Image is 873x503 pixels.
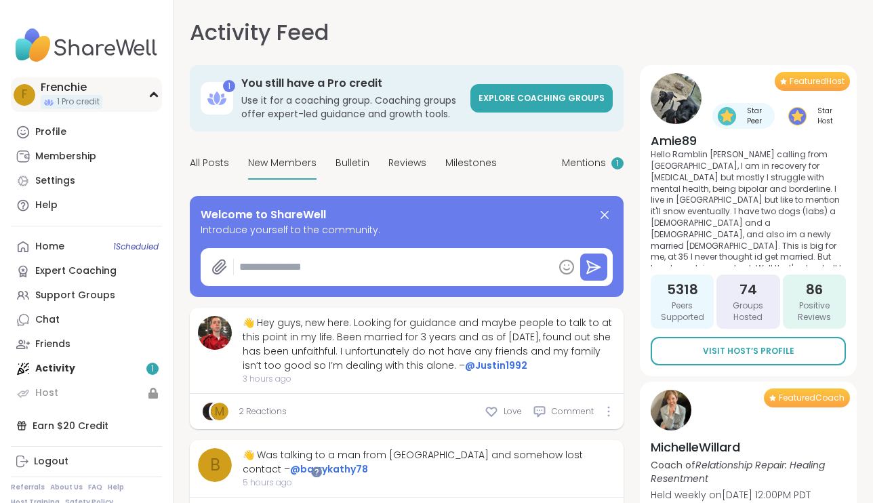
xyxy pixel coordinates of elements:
[739,106,769,126] span: Star Peer
[11,449,162,474] a: Logout
[203,403,220,420] img: lyssa
[241,94,462,121] h3: Use it for a coaching group. Coaching groups offer expert-led guidance and growth tools.
[50,483,83,492] a: About Us
[718,107,736,125] img: Star Peer
[201,207,326,223] span: Welcome to ShareWell
[201,223,613,237] span: Introduce yourself to the community.
[11,483,45,492] a: Referrals
[35,289,115,302] div: Support Groups
[290,462,368,476] a: @barrykathy78
[11,381,162,405] a: Host
[35,174,75,188] div: Settings
[35,264,117,278] div: Expert Coaching
[198,448,232,482] a: b
[35,199,58,212] div: Help
[11,283,162,308] a: Support Groups
[11,193,162,218] a: Help
[470,84,613,113] a: Explore Coaching Groups
[11,235,162,259] a: Home1Scheduled
[210,453,220,477] span: b
[651,132,846,149] h4: Amie89
[35,125,66,139] div: Profile
[243,316,615,373] div: 👋 Hey guys, new here. Looking for guidance and maybe people to talk to at this point in my life. ...
[739,280,757,299] span: 74
[552,405,594,418] span: Comment
[651,149,846,266] p: Hello Ramblin [PERSON_NAME] calling from [GEOGRAPHIC_DATA], I am in recovery for [MEDICAL_DATA] b...
[336,156,369,170] span: Bulletin
[779,393,845,403] span: Featured Coach
[35,313,60,327] div: Chat
[788,107,807,125] img: Star Host
[34,455,68,468] div: Logout
[651,73,702,124] img: Amie89
[223,80,235,92] div: 1
[215,403,224,421] span: m
[809,106,840,126] span: Star Host
[243,373,615,385] span: 3 hours ago
[504,405,522,418] span: Love
[651,458,846,485] p: Coach of
[41,80,102,95] div: Frenchie
[465,359,527,372] a: @Justin1992
[388,156,426,170] span: Reviews
[198,316,232,350] img: Justin1992
[243,477,615,489] span: 5 hours ago
[11,22,162,69] img: ShareWell Nav Logo
[22,86,27,104] span: F
[190,16,329,49] h1: Activity Feed
[11,169,162,193] a: Settings
[651,488,846,502] p: Held weekly on [DATE] 12:00PM PDT
[243,448,615,477] div: 👋 Was talking to a man from [GEOGRAPHIC_DATA] and somehow lost contact –
[113,241,159,252] span: 1 Scheduled
[616,158,619,169] span: 1
[562,156,606,170] span: Mentions
[788,300,840,323] span: Positive Reviews
[11,144,162,169] a: Membership
[11,414,162,438] div: Earn $20 Credit
[108,483,124,492] a: Help
[311,466,322,477] iframe: Spotlight
[35,150,96,163] div: Membership
[88,483,102,492] a: FAQ
[479,92,605,104] span: Explore Coaching Groups
[190,156,229,170] span: All Posts
[651,390,691,430] img: MichelleWillard
[722,300,774,323] span: Groups Hosted
[239,405,287,418] a: 2 Reactions
[656,300,708,323] span: Peers Supported
[806,280,823,299] span: 86
[35,386,58,400] div: Host
[11,308,162,332] a: Chat
[11,120,162,144] a: Profile
[667,280,698,299] span: 5318
[11,259,162,283] a: Expert Coaching
[790,76,845,87] span: Featured Host
[651,439,846,456] h4: MichelleWillard
[35,240,64,254] div: Home
[11,332,162,357] a: Friends
[445,156,497,170] span: Milestones
[651,337,846,365] a: Visit Host’s Profile
[241,76,462,91] h3: You still have a Pro credit
[651,458,825,485] i: Relationship Repair: Healing Resentment
[703,345,794,357] span: Visit Host’s Profile
[57,96,100,108] span: 1 Pro credit
[248,156,317,170] span: New Members
[35,338,70,351] div: Friends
